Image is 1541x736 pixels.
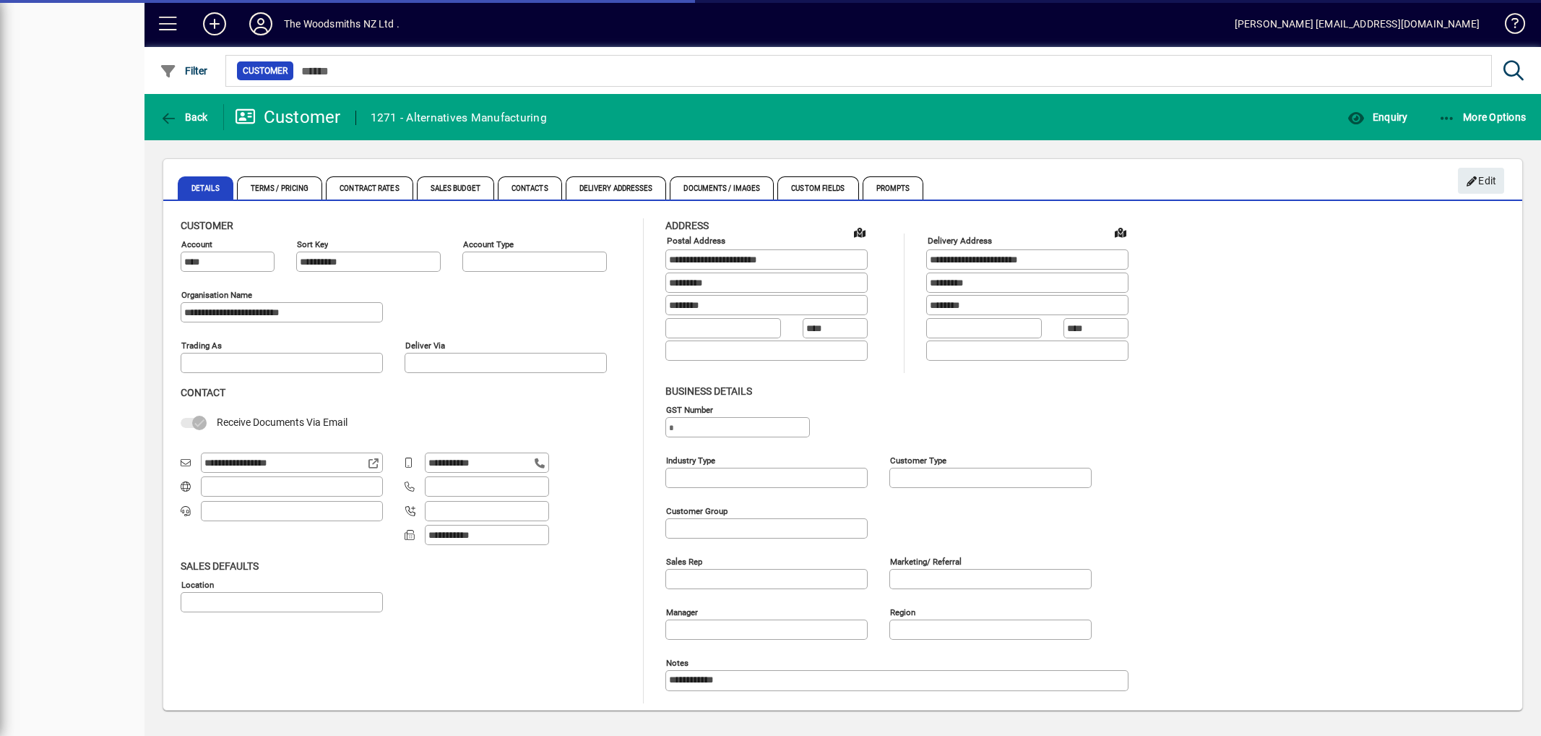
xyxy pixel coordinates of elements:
mat-label: Region [890,607,915,617]
mat-label: Marketing/ Referral [890,556,962,566]
button: More Options [1435,104,1530,130]
a: View on map [1109,221,1132,244]
div: 1271 - Alternatives Manufacturing [371,106,547,129]
span: Sales defaults [181,560,259,572]
span: Delivery Addresses [566,176,667,200]
mat-label: Deliver via [405,341,445,351]
span: Customer [181,220,233,231]
mat-label: Manager [666,607,698,617]
mat-label: Industry type [666,455,715,465]
span: Sales Budget [417,176,494,200]
a: Knowledge Base [1494,3,1523,50]
span: Custom Fields [777,176,858,200]
button: Back [156,104,212,130]
button: Add [191,11,238,37]
mat-label: Sales rep [666,556,702,566]
mat-label: Organisation name [181,290,252,300]
span: More Options [1438,111,1527,123]
span: Enquiry [1347,111,1407,123]
span: Contract Rates [326,176,413,200]
mat-label: Account Type [463,239,514,249]
span: Receive Documents Via Email [217,416,348,428]
span: Edit [1466,169,1497,193]
mat-label: Location [181,579,214,589]
span: Contact [181,387,225,398]
span: Address [665,220,709,231]
mat-label: Notes [666,657,689,667]
mat-label: Customer type [890,455,946,465]
button: Filter [156,58,212,84]
mat-label: Customer group [666,505,728,515]
div: Customer [235,106,341,129]
a: View on map [848,221,871,244]
button: Enquiry [1344,104,1411,130]
button: Profile [238,11,284,37]
button: Edit [1458,168,1504,194]
span: Terms / Pricing [237,176,323,200]
mat-label: Trading as [181,341,222,351]
span: Documents / Images [670,176,774,200]
span: Back [160,111,208,123]
mat-label: Sort key [297,239,328,249]
mat-label: GST Number [666,404,713,414]
span: Customer [243,64,288,78]
span: Details [178,176,233,200]
span: Prompts [863,176,924,200]
span: Contacts [498,176,562,200]
div: [PERSON_NAME] [EMAIL_ADDRESS][DOMAIN_NAME] [1235,12,1480,35]
span: Filter [160,65,208,77]
mat-label: Account [181,239,212,249]
span: Business details [665,385,752,397]
div: The Woodsmiths NZ Ltd . [284,12,400,35]
app-page-header-button: Back [144,104,224,130]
